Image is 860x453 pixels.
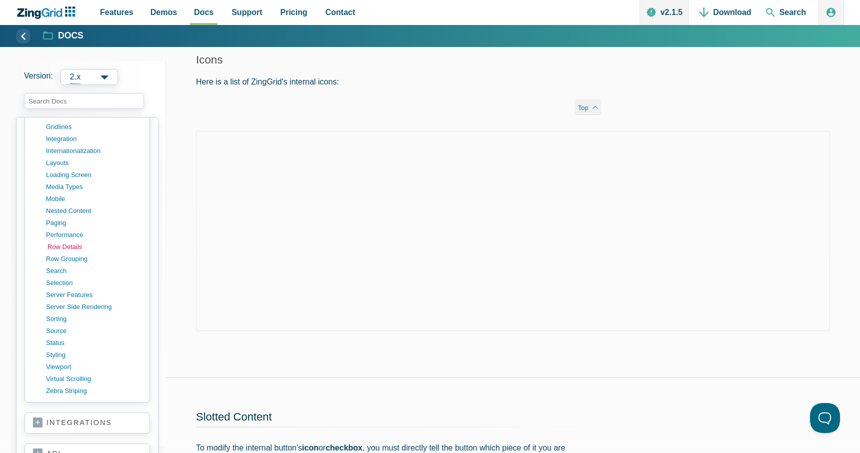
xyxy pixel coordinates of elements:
a: virtual scrolling [46,373,141,385]
span: Support [231,5,262,19]
a: Docs [43,30,83,42]
span: Version: [24,69,53,85]
span: Contact [325,5,355,19]
span: Demos [150,5,177,19]
a: status [46,337,141,349]
a: zebra striping [46,385,141,397]
span: Features [100,5,133,19]
a: Icons [196,53,223,66]
a: server features [46,289,141,301]
input: search input [24,93,144,109]
iframe: Help Scout Beacon - Open [810,403,840,433]
a: internationalization [46,145,141,157]
a: Slotted Content [196,410,272,423]
a: server side rendering [46,301,141,313]
a: nested content [46,205,141,217]
strong: icon [302,443,318,452]
strong: Docs [58,31,83,40]
a: row grouping [46,253,141,265]
a: integration [46,133,141,145]
a: sorting [46,313,141,325]
p: Here is a list of ZingGrid's internal icons: [196,75,601,88]
strong: checkbox [325,443,362,452]
a: gridlines [46,121,141,133]
a: integrations [33,418,141,428]
iframe: Demo loaded in iFrame [196,131,830,331]
a: viewport [46,361,141,373]
a: media types [46,181,141,193]
a: ZingChart Logo. Click to return to the homepage [16,6,80,19]
a: loading screen [46,169,141,181]
a: performance [46,229,141,241]
a: layouts [46,157,141,169]
a: paging [46,217,141,229]
a: styling [46,349,141,361]
a: source [46,325,141,337]
label: Versions [24,69,158,85]
a: search [46,265,141,277]
span: Pricing [280,5,307,19]
a: selection [46,277,141,289]
span: Docs [194,5,213,19]
a: row details [47,241,143,253]
a: mobile [46,193,141,205]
